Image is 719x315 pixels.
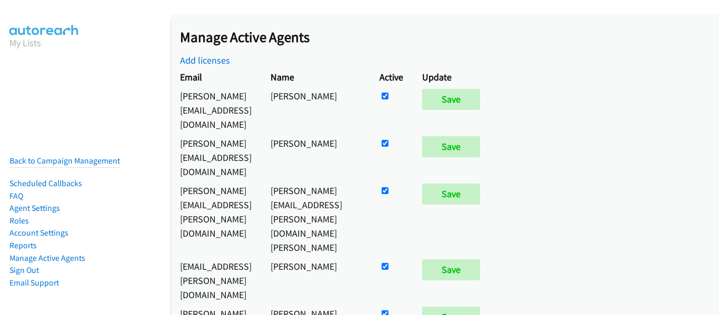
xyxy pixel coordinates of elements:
a: FAQ [9,191,23,201]
a: Manage Active Agents [9,253,85,263]
td: [PERSON_NAME][EMAIL_ADDRESS][PERSON_NAME][DOMAIN_NAME] [PERSON_NAME] [261,181,370,257]
a: My Lists [9,37,41,49]
th: Name [261,67,370,86]
td: [PERSON_NAME][EMAIL_ADDRESS][PERSON_NAME][DOMAIN_NAME] [171,181,261,257]
th: Email [171,67,261,86]
td: [PERSON_NAME] [261,86,370,134]
h2: Manage Active Agents [180,28,719,46]
input: Save [422,136,480,157]
a: Email Support [9,278,59,288]
input: Save [422,259,480,280]
a: Back to Campaign Management [9,156,120,166]
td: [PERSON_NAME][EMAIL_ADDRESS][DOMAIN_NAME] [171,86,261,134]
a: Add licenses [180,54,230,66]
input: Save [422,89,480,110]
th: Update [413,67,494,86]
a: Scheduled Callbacks [9,178,82,188]
td: [EMAIL_ADDRESS][PERSON_NAME][DOMAIN_NAME] [171,257,261,304]
td: [PERSON_NAME][EMAIL_ADDRESS][DOMAIN_NAME] [171,134,261,181]
a: Account Settings [9,228,68,238]
th: Active [370,67,413,86]
a: Sign Out [9,265,39,275]
td: [PERSON_NAME] [261,134,370,181]
a: Agent Settings [9,203,60,213]
input: Save [422,184,480,205]
a: Reports [9,240,37,250]
td: [PERSON_NAME] [261,257,370,304]
a: Roles [9,216,29,226]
